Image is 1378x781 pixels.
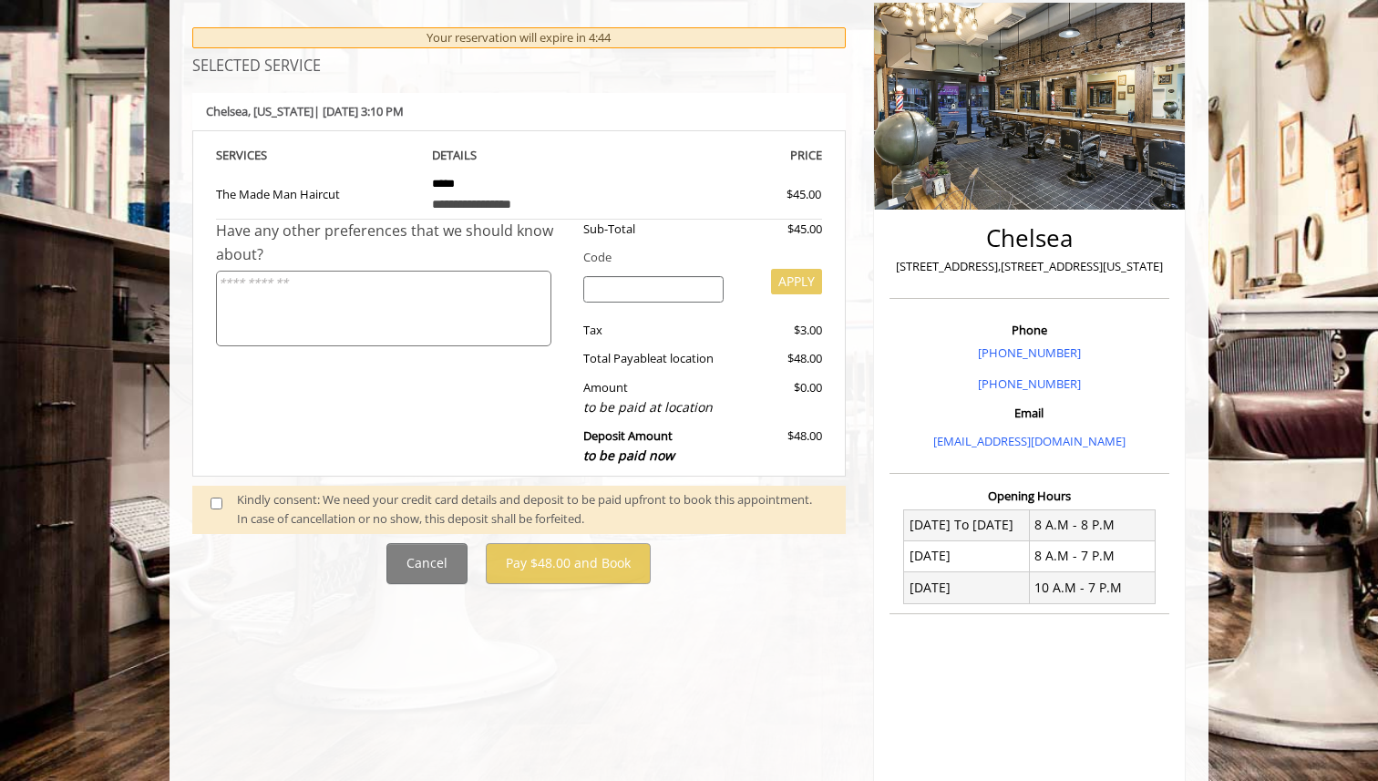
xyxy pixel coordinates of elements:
div: Tax [570,321,738,340]
span: S [261,147,267,163]
div: Code [570,248,822,267]
button: Pay $48.00 and Book [486,543,651,584]
h3: SELECTED SERVICE [192,58,846,75]
th: SERVICE [216,145,418,166]
div: Kindly consent: We need your credit card details and deposit to be paid upfront to book this appo... [237,490,828,529]
td: 8 A.M - 7 P.M [1029,540,1155,571]
div: $45.00 [737,220,821,239]
h3: Email [894,406,1165,419]
td: [DATE] [904,572,1030,603]
div: Total Payable [570,349,738,368]
div: $48.00 [737,349,821,368]
div: $48.00 [737,426,821,466]
div: $0.00 [737,378,821,417]
button: APPLY [771,269,822,294]
div: $45.00 [721,185,821,204]
th: DETAILS [418,145,621,166]
p: [STREET_ADDRESS],[STREET_ADDRESS][US_STATE] [894,257,1165,276]
b: Chelsea | [DATE] 3:10 PM [206,103,404,119]
div: Amount [570,378,738,417]
span: at location [656,350,714,366]
h2: Chelsea [894,225,1165,252]
b: Deposit Amount [583,427,674,464]
div: Your reservation will expire in 4:44 [192,27,846,48]
td: [DATE] [904,540,1030,571]
div: Have any other preferences that we should know about? [216,220,570,266]
td: 8 A.M - 8 P.M [1029,509,1155,540]
h3: Opening Hours [890,489,1169,502]
th: PRICE [620,145,822,166]
div: Sub-Total [570,220,738,239]
a: [PHONE_NUMBER] [978,375,1081,392]
span: , [US_STATE] [248,103,314,119]
div: $3.00 [737,321,821,340]
a: [PHONE_NUMBER] [978,344,1081,361]
td: The Made Man Haircut [216,166,418,220]
td: [DATE] To [DATE] [904,509,1030,540]
button: Cancel [386,543,468,584]
span: to be paid now [583,447,674,464]
div: to be paid at location [583,397,725,417]
a: [EMAIL_ADDRESS][DOMAIN_NAME] [933,433,1126,449]
h3: Phone [894,324,1165,336]
td: 10 A.M - 7 P.M [1029,572,1155,603]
